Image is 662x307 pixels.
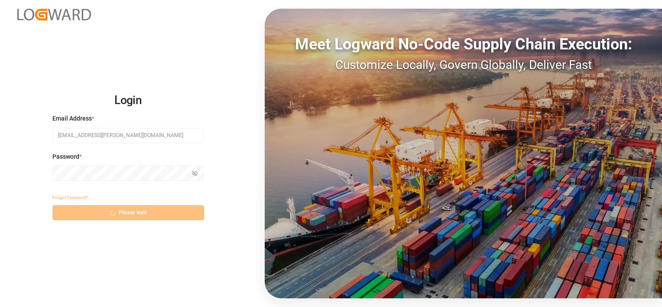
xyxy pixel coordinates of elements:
span: Email Address [52,114,92,123]
span: Password [52,152,79,161]
img: Logward_new_orange.png [17,9,91,20]
input: Enter your email [52,128,204,143]
div: Meet Logward No-Code Supply Chain Execution: [265,33,662,56]
h2: Login [52,87,204,114]
div: Customize Locally, Govern Globally, Deliver Fast [265,56,662,74]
